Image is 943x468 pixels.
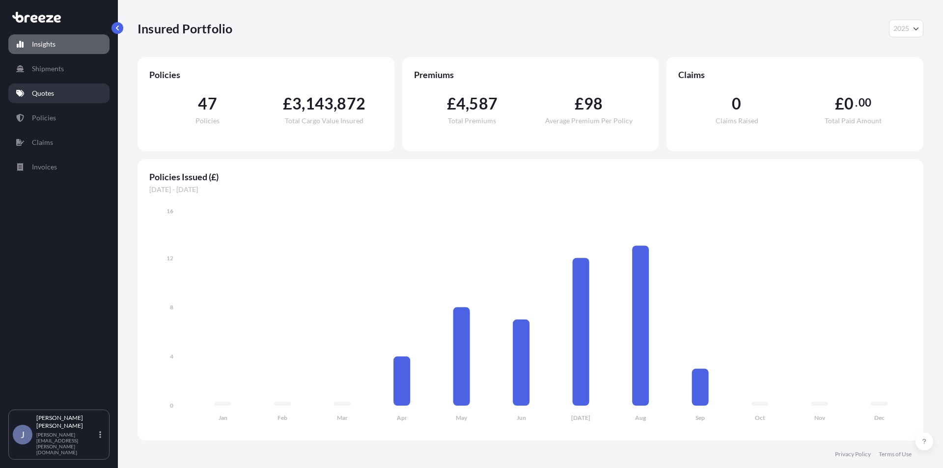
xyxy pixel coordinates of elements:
tspan: Mar [337,414,348,421]
span: 872 [337,96,365,111]
p: Claims [32,138,53,147]
p: Shipments [32,64,64,74]
span: 3 [292,96,302,111]
p: Invoices [32,162,57,172]
a: Invoices [8,157,110,177]
span: 0 [844,96,854,111]
span: Policies [149,69,383,81]
tspan: Jan [219,414,227,421]
span: Total Premiums [448,117,496,124]
tspan: Dec [874,414,885,421]
span: 143 [305,96,334,111]
tspan: 4 [170,353,173,360]
a: Terms of Use [879,450,912,458]
tspan: Sep [695,414,705,421]
tspan: 0 [170,402,173,409]
span: , [466,96,469,111]
span: . [855,99,858,107]
span: 4 [456,96,466,111]
p: [PERSON_NAME] [PERSON_NAME] [36,414,97,430]
a: Quotes [8,83,110,103]
a: Claims [8,133,110,152]
a: Shipments [8,59,110,79]
span: £ [447,96,456,111]
span: , [333,96,337,111]
span: £ [835,96,844,111]
span: 0 [732,96,741,111]
p: Insured Portfolio [138,21,232,36]
span: 98 [584,96,603,111]
p: Insights [32,39,55,49]
span: [DATE] - [DATE] [149,185,912,194]
span: , [302,96,305,111]
tspan: Oct [755,414,765,421]
tspan: Aug [635,414,646,421]
tspan: [DATE] [571,414,590,421]
tspan: May [456,414,468,421]
span: £ [575,96,584,111]
span: Claims Raised [716,117,758,124]
span: Policies [195,117,220,124]
span: 587 [469,96,498,111]
p: Quotes [32,88,54,98]
button: Year Selector [889,20,923,37]
tspan: 16 [166,207,173,215]
span: 47 [198,96,217,111]
p: Policies [32,113,56,123]
tspan: Nov [814,414,826,421]
span: Average Premium Per Policy [545,117,633,124]
span: Premiums [414,69,647,81]
span: 2025 [893,24,909,33]
a: Privacy Policy [835,450,871,458]
tspan: Feb [277,414,287,421]
tspan: 12 [166,254,173,262]
tspan: Apr [397,414,407,421]
span: J [21,430,25,440]
span: Total Cargo Value Insured [285,117,363,124]
span: £ [283,96,292,111]
span: Policies Issued (£) [149,171,912,183]
tspan: 8 [170,303,173,311]
tspan: Jun [517,414,526,421]
a: Insights [8,34,110,54]
span: Total Paid Amount [825,117,882,124]
span: Claims [678,69,912,81]
span: 00 [859,99,871,107]
a: Policies [8,108,110,128]
p: [PERSON_NAME][EMAIL_ADDRESS][PERSON_NAME][DOMAIN_NAME] [36,432,97,455]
